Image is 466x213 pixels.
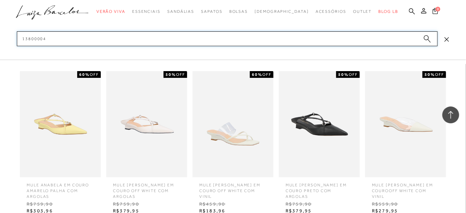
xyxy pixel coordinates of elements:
span: Sandálias [167,9,194,14]
a: categoryNavScreenReaderText [167,5,194,18]
span: MULE ANABELA EM COURO AMARELO PALHA COM ARGOLAS [22,177,99,199]
span: OFF [349,72,358,77]
span: [DEMOGRAPHIC_DATA] [255,9,309,14]
input: Buscar. [17,31,438,46]
img: MULE ANABELA EM COURO PRETO COM ARGOLAS [279,71,360,177]
span: OFF [435,72,444,77]
a: categoryNavScreenReaderText [229,5,248,18]
a: categoryNavScreenReaderText [96,5,125,18]
span: MULE [PERSON_NAME] EM COURO OFF WHITE COM VINIL [194,177,272,199]
a: categoryNavScreenReaderText [353,5,372,18]
span: Sapatos [201,9,222,14]
span: Acessórios [316,9,346,14]
span: Bolsas [229,9,248,14]
span: R$459,90 [194,199,272,209]
span: OFF [262,72,271,77]
a: categoryNavScreenReaderText [201,5,222,18]
strong: 50% [166,72,176,77]
span: Verão Viva [96,9,125,14]
span: Outlet [353,9,372,14]
span: BLOG LB [379,9,398,14]
a: noSubCategoriesText [255,5,309,18]
img: MULE ANABELA EM COURO AMARELO PALHA COM ARGOLAS [20,71,101,177]
a: categoryNavScreenReaderText [132,5,161,18]
span: 0 [436,7,440,11]
span: R$559,90 [367,199,444,209]
strong: 50% [425,72,435,77]
span: R$759,90 [281,199,358,209]
img: MULE ANABELA EM COURO OFF WHITE COM VINIL [193,71,273,177]
span: OFF [90,72,99,77]
a: categoryNavScreenReaderText [316,5,346,18]
img: MULE ANABELA EM COUROOFF WHITE COM VINIL [365,71,446,177]
span: OFF [176,72,185,77]
span: Essenciais [132,9,161,14]
span: MULE [PERSON_NAME] EM COURO PRETO COM ARGOLAS [281,177,358,199]
strong: 50% [338,72,349,77]
img: MULE ANABELA EM COURO OFF WHITE COM ARGOLAS [106,71,187,177]
span: MULE [PERSON_NAME] EM COUROOFF WHITE COM VINIL [367,177,444,199]
a: BLOG LB [379,5,398,18]
strong: 60% [252,72,262,77]
span: MULE [PERSON_NAME] EM COURO OFF WHITE COM ARGOLAS [108,177,185,199]
button: 0 [431,7,440,17]
strong: 60% [79,72,90,77]
span: R$759,90 [22,199,99,209]
span: R$759,90 [108,199,185,209]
